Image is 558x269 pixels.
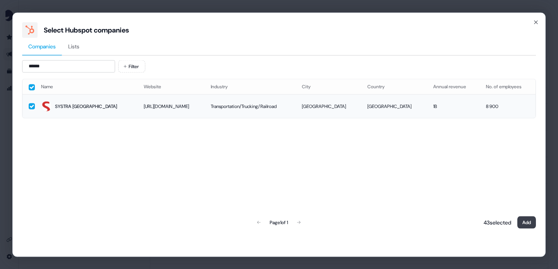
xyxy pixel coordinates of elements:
[270,218,288,226] div: Page 1 of 1
[138,79,205,94] th: Website
[138,94,205,118] td: [URL][DOMAIN_NAME]
[517,216,536,228] button: Add
[480,218,511,226] p: 43 selected
[118,60,145,72] button: Filter
[205,94,296,118] td: Transportation/Trucking/Railroad
[28,42,56,50] span: Companies
[480,79,536,94] th: No. of employees
[68,42,79,50] span: Lists
[55,103,117,110] div: SYSTRA [GEOGRAPHIC_DATA]
[205,79,296,94] th: Industry
[296,79,362,94] th: City
[427,94,480,118] td: 1B
[480,94,536,118] td: 8 900
[361,94,427,118] td: [GEOGRAPHIC_DATA]
[361,79,427,94] th: Country
[44,25,129,34] div: Select Hubspot companies
[296,94,362,118] td: [GEOGRAPHIC_DATA]
[427,79,480,94] th: Annual revenue
[35,79,138,94] th: Name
